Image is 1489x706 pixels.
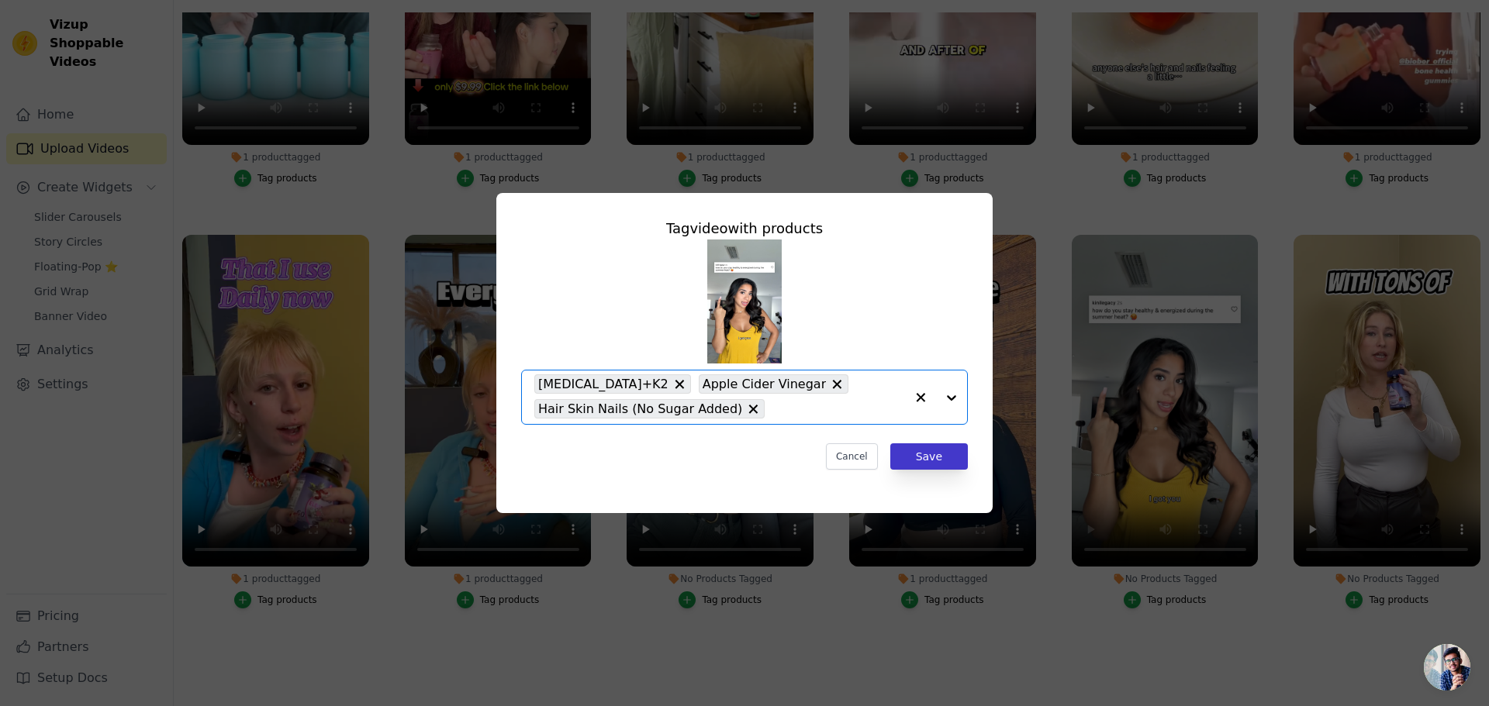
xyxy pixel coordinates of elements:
span: Hair Skin Nails (No Sugar Added) [538,399,742,418]
div: Tag video with products [521,218,968,239]
span: [MEDICAL_DATA]+K2 [538,374,668,394]
button: Save [890,443,968,470]
a: Open chat [1424,644,1470,691]
span: Apple Cider Vinegar [703,374,826,394]
img: tn-e5544dea05834bf8becf8e3f1c4da11f.png [707,239,782,363]
button: Cancel [826,443,878,470]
